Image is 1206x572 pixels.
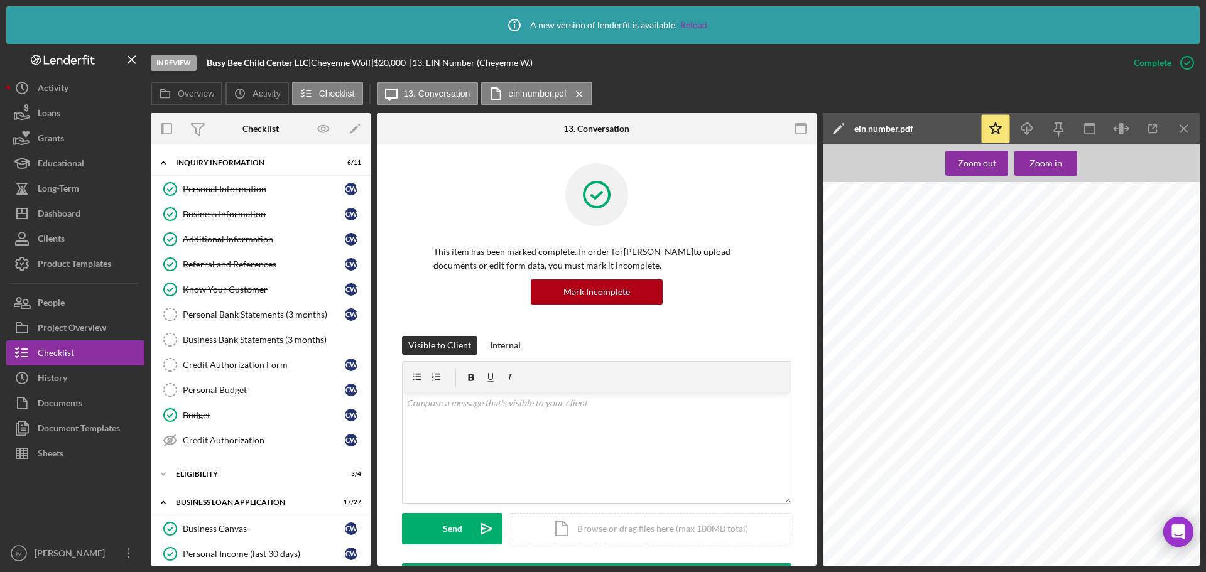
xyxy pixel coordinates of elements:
[402,513,503,544] button: Send
[38,201,80,229] div: Dashboard
[6,100,144,126] a: Loans
[6,201,144,226] button: Dashboard
[6,340,144,365] button: Checklist
[157,541,364,566] a: Personal Income (last 30 days)CW
[38,126,64,154] div: Grants
[183,435,345,445] div: Credit Authorization
[6,226,144,251] button: Clients
[183,410,345,420] div: Budget
[38,315,106,343] div: Project Overview
[958,151,996,176] div: Zoom out
[151,82,222,105] button: Overview
[38,151,84,179] div: Educational
[508,89,567,99] label: ein number.pdf
[157,327,364,352] a: Business Bank Statements (3 months)
[1014,151,1077,176] button: Zoom in
[433,245,760,273] p: This item has been marked complete. In order for [PERSON_NAME] to upload documents or edit form d...
[311,58,374,68] div: Cheyenne Wolf |
[443,513,462,544] div: Send
[6,75,144,100] button: Activity
[490,336,521,355] div: Internal
[183,335,364,345] div: Business Bank Statements (3 months)
[157,302,364,327] a: Personal Bank Statements (3 months)CW
[345,359,357,371] div: C W
[292,82,363,105] button: Checklist
[183,385,345,395] div: Personal Budget
[6,290,144,315] button: People
[38,416,120,444] div: Document Templates
[176,499,330,506] div: BUSINESS LOAN APPLICATION
[183,310,345,320] div: Personal Bank Statements (3 months)
[38,365,67,394] div: History
[38,226,65,254] div: Clients
[157,516,364,541] a: Business CanvasCW
[374,57,406,68] span: $20,000
[6,151,144,176] button: Educational
[345,258,357,271] div: C W
[481,82,592,105] button: ein number.pdf
[377,82,479,105] button: 13. Conversation
[339,470,361,478] div: 3 / 4
[402,336,477,355] button: Visible to Client
[345,409,357,421] div: C W
[207,57,308,68] b: Busy Bee Child Center LLC
[38,251,111,279] div: Product Templates
[6,441,144,466] button: Sheets
[253,89,280,99] label: Activity
[6,416,144,441] button: Document Templates
[345,283,357,296] div: C W
[183,234,345,244] div: Additional Information
[1121,50,1200,75] button: Complete
[16,550,22,557] text: IV
[6,251,144,276] button: Product Templates
[404,89,470,99] label: 13. Conversation
[345,208,357,220] div: C W
[345,434,357,446] div: C W
[38,290,65,318] div: People
[178,89,214,99] label: Overview
[1163,517,1193,547] div: Open Intercom Messenger
[157,402,364,428] a: BudgetCW
[410,58,533,68] div: | 13. EIN Number (Cheyenne W.)
[183,549,345,559] div: Personal Income (last 30 days)
[6,126,144,151] button: Grants
[38,441,63,469] div: Sheets
[6,365,144,391] button: History
[38,391,82,419] div: Documents
[6,541,144,566] button: IV[PERSON_NAME]
[183,209,345,219] div: Business Information
[345,183,357,195] div: C W
[6,176,144,201] button: Long-Term
[38,75,68,104] div: Activity
[183,360,345,370] div: Credit Authorization Form
[680,20,707,30] a: Reload
[157,252,364,277] a: Referral and ReferencesCW
[207,58,311,68] div: |
[1134,50,1171,75] div: Complete
[6,315,144,340] button: Project Overview
[563,279,630,305] div: Mark Incomplete
[225,82,288,105] button: Activity
[339,499,361,506] div: 17 / 27
[6,391,144,416] button: Documents
[31,541,113,569] div: [PERSON_NAME]
[183,184,345,194] div: Personal Information
[408,336,471,355] div: Visible to Client
[345,233,357,246] div: C W
[38,176,79,204] div: Long-Term
[183,524,345,534] div: Business Canvas
[38,100,60,129] div: Loans
[1029,151,1062,176] div: Zoom in
[945,151,1008,176] button: Zoom out
[499,9,707,41] div: A new version of lenderfit is available.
